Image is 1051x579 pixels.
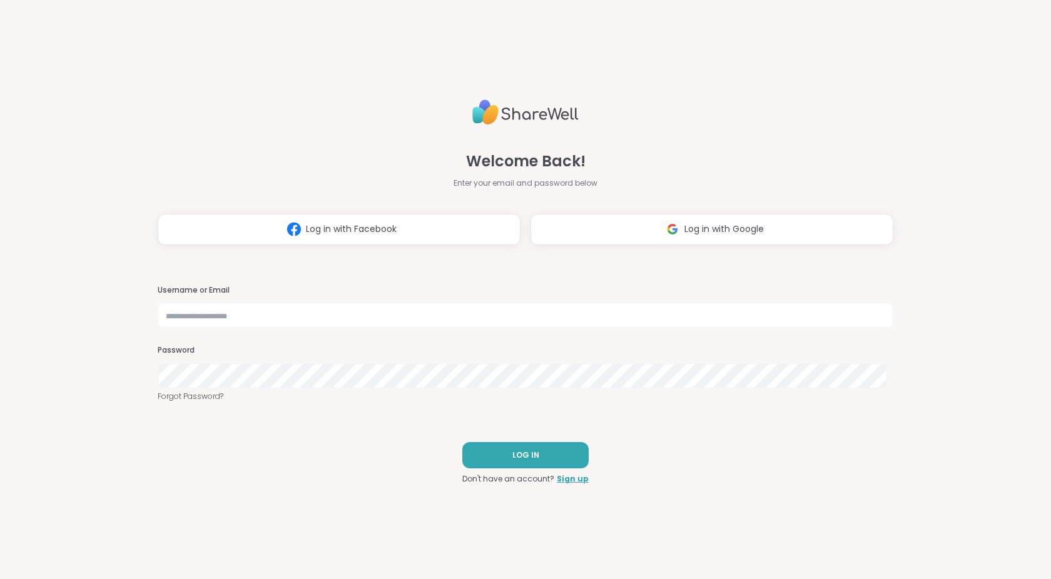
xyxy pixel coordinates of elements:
a: Sign up [557,473,589,485]
span: Log in with Facebook [306,223,397,236]
img: ShareWell Logomark [661,218,684,241]
h3: Password [158,345,893,356]
img: ShareWell Logomark [282,218,306,241]
span: Don't have an account? [462,473,554,485]
a: Forgot Password? [158,391,893,402]
img: ShareWell Logo [472,94,579,130]
span: Enter your email and password below [454,178,597,189]
span: Log in with Google [684,223,764,236]
span: LOG IN [512,450,539,461]
button: Log in with Google [531,214,893,245]
button: LOG IN [462,442,589,468]
button: Log in with Facebook [158,214,520,245]
h3: Username or Email [158,285,893,296]
span: Welcome Back! [466,150,586,173]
